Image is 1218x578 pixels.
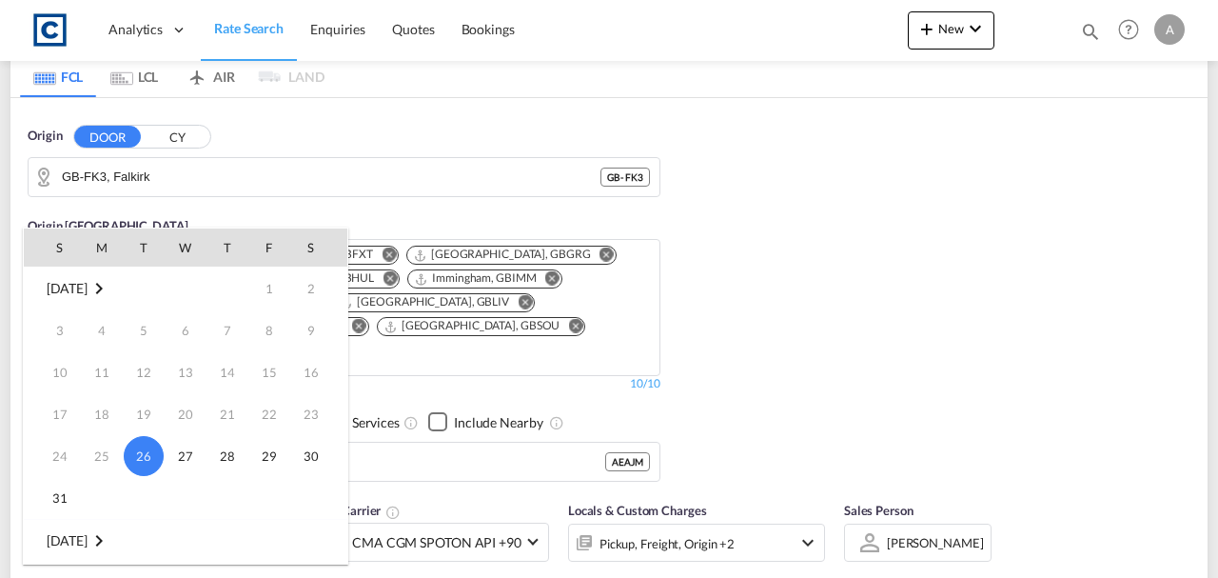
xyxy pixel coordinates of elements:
span: [DATE] [47,280,88,296]
td: September 2025 [24,520,347,563]
td: Friday August 15 2025 [248,351,290,393]
tr: Week 6 [24,477,347,520]
td: Thursday August 21 2025 [206,393,248,435]
th: S [24,229,81,267]
td: Thursday August 28 2025 [206,435,248,477]
td: Monday August 18 2025 [81,393,123,435]
td: Friday August 1 2025 [248,268,290,310]
td: Sunday August 17 2025 [24,393,81,435]
td: Thursday August 14 2025 [206,351,248,393]
td: Friday August 22 2025 [248,393,290,435]
span: 30 [292,437,330,475]
th: S [290,229,347,267]
span: 26 [124,436,164,476]
td: Tuesday August 5 2025 [123,309,165,351]
td: Friday August 29 2025 [248,435,290,477]
md-calendar: Calendar [24,229,347,564]
td: Monday August 25 2025 [81,435,123,477]
td: Sunday August 3 2025 [24,309,81,351]
span: 29 [250,437,288,475]
th: T [206,229,248,267]
tr: Week 3 [24,351,347,393]
td: Wednesday August 27 2025 [165,435,206,477]
td: Wednesday August 13 2025 [165,351,206,393]
tr: Week 1 [24,268,347,310]
tr: Week undefined [24,520,347,563]
th: T [123,229,165,267]
td: Monday August 11 2025 [81,351,123,393]
th: F [248,229,290,267]
td: Tuesday August 12 2025 [123,351,165,393]
span: 31 [41,479,79,517]
td: Tuesday August 26 2025 [123,435,165,477]
td: Saturday August 23 2025 [290,393,347,435]
td: Thursday August 7 2025 [206,309,248,351]
th: W [165,229,206,267]
span: [DATE] [47,532,88,548]
td: Monday August 4 2025 [81,309,123,351]
span: 28 [208,437,246,475]
td: August 2025 [24,268,165,310]
td: Wednesday August 6 2025 [165,309,206,351]
td: Saturday August 16 2025 [290,351,347,393]
tr: Week 5 [24,435,347,477]
td: Sunday August 24 2025 [24,435,81,477]
td: Tuesday August 19 2025 [123,393,165,435]
th: M [81,229,123,267]
td: Saturday August 9 2025 [290,309,347,351]
td: Wednesday August 20 2025 [165,393,206,435]
td: Saturday August 2 2025 [290,268,347,310]
tr: Week 2 [24,309,347,351]
td: Saturday August 30 2025 [290,435,347,477]
span: 27 [167,437,205,475]
tr: Week 4 [24,393,347,435]
td: Sunday August 10 2025 [24,351,81,393]
td: Friday August 8 2025 [248,309,290,351]
td: Sunday August 31 2025 [24,477,81,520]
